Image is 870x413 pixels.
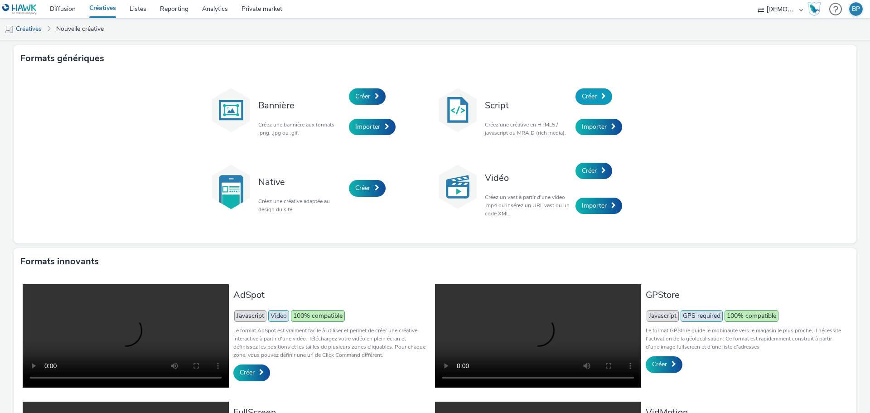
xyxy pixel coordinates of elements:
[349,180,386,196] a: Créer
[652,360,667,369] span: Créer
[485,193,571,218] p: Créez un vast à partir d'une video .mp4 ou insérez un URL vast ou un code XML.
[258,176,344,188] h3: Native
[582,201,607,210] span: Importer
[485,172,571,184] h3: Vidéo
[435,164,480,209] img: video.svg
[646,356,682,373] a: Créer
[582,122,607,131] span: Importer
[485,121,571,137] p: Créez une créative en HTML5 / javascript ou MRAID (rich media).
[233,364,270,381] a: Créer
[852,2,860,16] div: BP
[646,326,843,351] p: Le format GPStore guide le mobinaute vers le magasin le plus proche, il nécessite l’activation de...
[355,122,380,131] span: Importer
[258,121,344,137] p: Créez une bannière aux formats .png, .jpg ou .gif.
[268,310,289,322] span: Video
[647,310,679,322] span: Javascript
[2,4,37,15] img: undefined Logo
[233,289,430,301] h3: AdSpot
[725,310,778,322] span: 100% compatible
[233,326,430,359] p: Le format AdSpot est vraiment facile à utiliser et permet de créer une créative interactive à par...
[20,255,99,268] h3: Formats innovants
[575,88,612,105] a: Créer
[355,184,370,192] span: Créer
[5,25,14,34] img: mobile
[234,310,266,322] span: Javascript
[20,52,104,65] h3: Formats génériques
[208,164,254,209] img: native.svg
[646,289,843,301] h3: GPStore
[349,88,386,105] a: Créer
[575,198,622,214] a: Importer
[208,87,254,133] img: banner.svg
[681,310,723,322] span: GPS required
[349,119,396,135] a: Importer
[807,2,821,16] img: Hawk Academy
[240,368,255,377] span: Créer
[258,99,344,112] h3: Bannière
[435,87,480,133] img: code.svg
[52,18,108,40] a: Nouvelle créative
[485,99,571,112] h3: Script
[807,2,825,16] a: Hawk Academy
[291,310,345,322] span: 100% compatible
[575,163,612,179] a: Créer
[582,166,597,175] span: Créer
[258,197,344,214] p: Créez une créative adaptée au design du site.
[582,92,597,101] span: Créer
[575,119,622,135] a: Importer
[355,92,370,101] span: Créer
